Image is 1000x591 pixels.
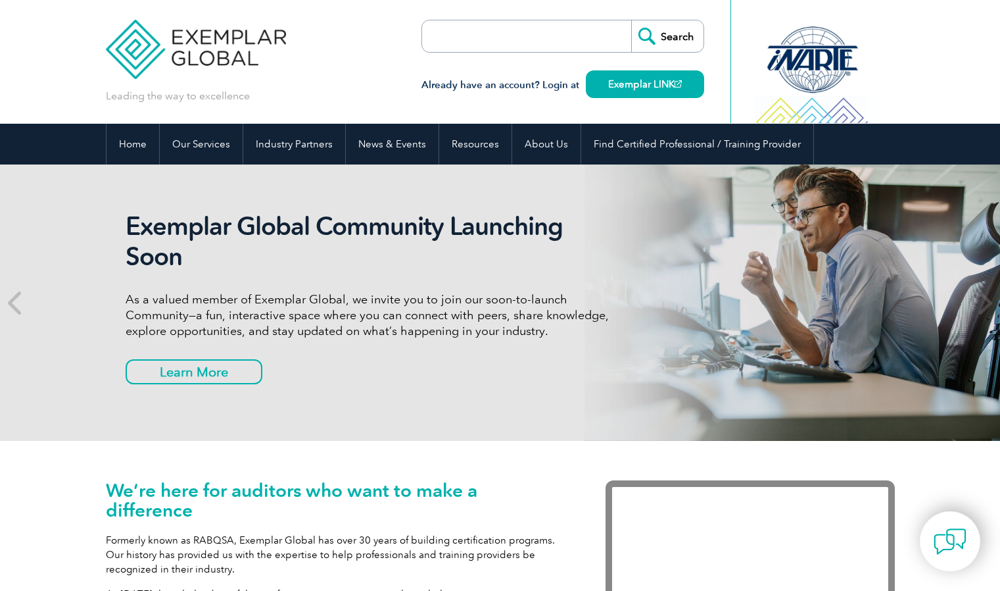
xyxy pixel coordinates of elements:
a: Home [107,124,159,165]
a: Learn More [126,359,262,384]
p: Leading the way to excellence [106,89,250,103]
h2: Exemplar Global Community Launching Soon [126,211,619,272]
a: Our Services [160,124,243,165]
h3: Already have an account? Login at [421,77,704,93]
img: contact-chat.png [934,525,966,558]
a: Find Certified Professional / Training Provider [581,124,813,165]
p: Formerly known as RABQSA, Exemplar Global has over 30 years of building certification programs. O... [106,533,566,577]
a: About Us [512,124,581,165]
p: As a valued member of Exemplar Global, we invite you to join our soon-to-launch Community—a fun, ... [126,292,619,339]
input: Search [631,20,703,52]
img: open_square.png [675,80,682,88]
a: Industry Partners [243,124,345,165]
h1: We’re here for auditors who want to make a difference [106,480,566,520]
a: Exemplar LINK [586,70,704,98]
a: Resources [439,124,512,165]
a: News & Events [346,124,439,165]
